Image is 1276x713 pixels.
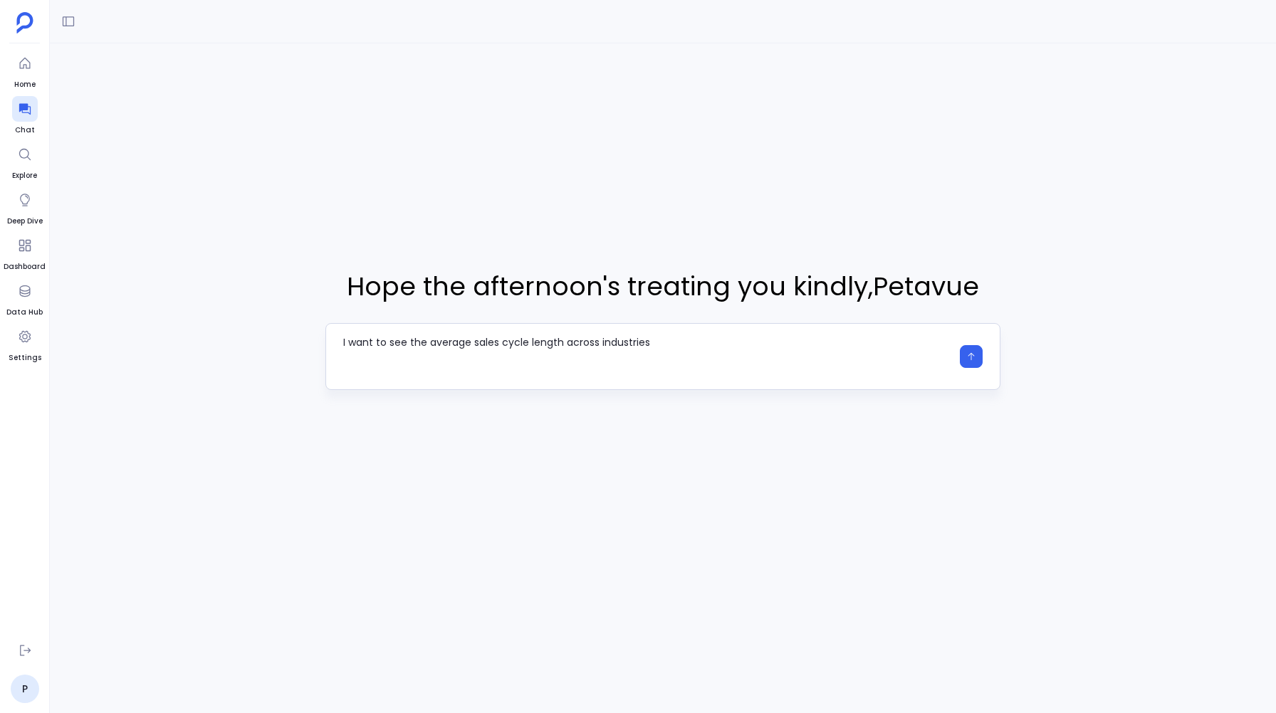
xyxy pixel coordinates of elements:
span: Chat [12,125,38,136]
a: Home [12,51,38,90]
a: Data Hub [6,278,43,318]
a: Dashboard [4,233,46,273]
span: Hope the afternoon's treating you kindly , Petavue [325,268,1000,306]
img: petavue logo [16,12,33,33]
a: Settings [9,324,41,364]
a: Explore [12,142,38,181]
a: P [11,675,39,703]
span: Deep Dive [7,216,43,227]
span: Explore [12,170,38,181]
a: Deep Dive [7,187,43,227]
span: Data Hub [6,307,43,318]
span: Dashboard [4,261,46,273]
a: Chat [12,96,38,136]
textarea: I want to see the average sales cycle length across industries [343,335,951,378]
span: Settings [9,352,41,364]
span: Home [12,79,38,90]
